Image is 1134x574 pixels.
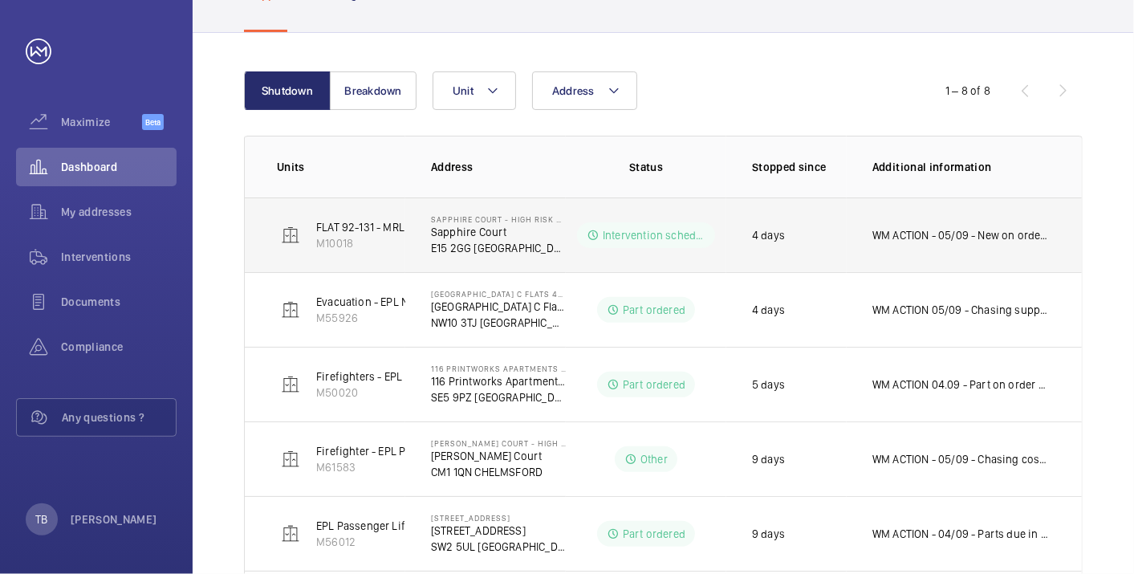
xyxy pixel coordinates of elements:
span: Any questions ? [62,409,176,425]
span: My addresses [61,204,177,220]
p: Part ordered [623,302,685,318]
p: M10018 [316,235,529,251]
p: 4 days [752,227,785,243]
p: NW10 3TJ [GEOGRAPHIC_DATA] [431,315,566,331]
p: 116 Printworks Apartments Flats 1-65 [431,373,566,389]
span: Unit [453,84,474,97]
p: Intervention scheduled [603,227,705,243]
img: elevator.svg [281,300,300,320]
p: 9 days [752,526,785,542]
p: WM ACTION - 05/09 - Chasing cost from suppliers, costs to be issued [DATE] - survey carried out v... [872,451,1050,467]
p: [STREET_ADDRESS] [431,523,566,539]
p: Part ordered [623,526,685,542]
div: 1 – 8 of 8 [945,83,990,99]
p: M56012 [316,534,434,550]
span: Dashboard [61,159,177,175]
p: Firefighter - EPL Passenger Lift [316,443,471,459]
p: E15 2GG [GEOGRAPHIC_DATA] [431,240,566,256]
p: WM ACTION 04.09 - Part on order ETA TBC WM ACTION 03.09 - Part required, supply chain currently s... [872,377,1050,393]
img: elevator.svg [281,524,300,543]
img: elevator.svg [281,226,300,245]
p: M61583 [316,459,471,475]
p: [PERSON_NAME] [71,511,157,527]
p: 4 days [752,302,785,318]
p: Address [431,159,566,175]
img: elevator.svg [281,375,300,394]
p: Status [577,159,715,175]
p: M50020 [316,385,478,401]
button: Address [532,71,637,110]
p: Firefighters - EPL Flats 1-65 No 2 [316,368,478,385]
button: Breakdown [330,71,417,110]
p: Stopped since [752,159,847,175]
span: Maximize [61,114,142,130]
p: FLAT 92-131 - MRL left hand side - 10 Floors [316,219,529,235]
p: Other [640,451,668,467]
p: Sapphire Court [431,224,566,240]
p: Units [277,159,405,175]
p: 9 days [752,451,785,467]
p: WM ACTION - 05/09 - New on order chasing eta 04/09 Attended site found issue with safety edges 04... [872,227,1050,243]
p: TB [35,511,47,527]
p: 5 days [752,377,785,393]
p: M55926 [316,310,505,326]
span: Compliance [61,339,177,355]
span: Documents [61,294,177,310]
span: Beta [142,114,164,130]
p: WM ACTION - 04/09 - Parts due in [DATE] - parts due in next week 02/09 - 3-5 Day for delivery 01/... [872,526,1050,542]
span: Interventions [61,249,177,265]
p: [GEOGRAPHIC_DATA] C Flats 45-101 [431,299,566,315]
p: SE5 9PZ [GEOGRAPHIC_DATA] [431,389,566,405]
p: Additional information [872,159,1050,175]
p: [PERSON_NAME] Court - High Risk Building [431,438,566,448]
p: SW2 5UL [GEOGRAPHIC_DATA] [431,539,566,555]
p: Sapphire Court - High Risk Building [431,214,566,224]
p: Part ordered [623,377,685,393]
p: [GEOGRAPHIC_DATA] C Flats 45-101 - High Risk Building [431,289,566,299]
img: elevator.svg [281,450,300,469]
p: 116 Printworks Apartments Flats 1-65 - High Risk Building [431,364,566,373]
p: Evacuation - EPL No 4 Flats 45-101 R/h [316,294,505,310]
span: Address [552,84,595,97]
p: [PERSON_NAME] Court [431,448,566,464]
p: [STREET_ADDRESS] [431,513,566,523]
button: Unit [433,71,516,110]
p: EPL Passenger Lift No 2 [316,518,434,534]
button: Shutdown [244,71,331,110]
p: WM ACTION 05/09 - Chasing supplier on eta for next week delivery 04/09 - Chasing eta for new driv... [872,302,1050,318]
p: CM1 1QN CHELMSFORD [431,464,566,480]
